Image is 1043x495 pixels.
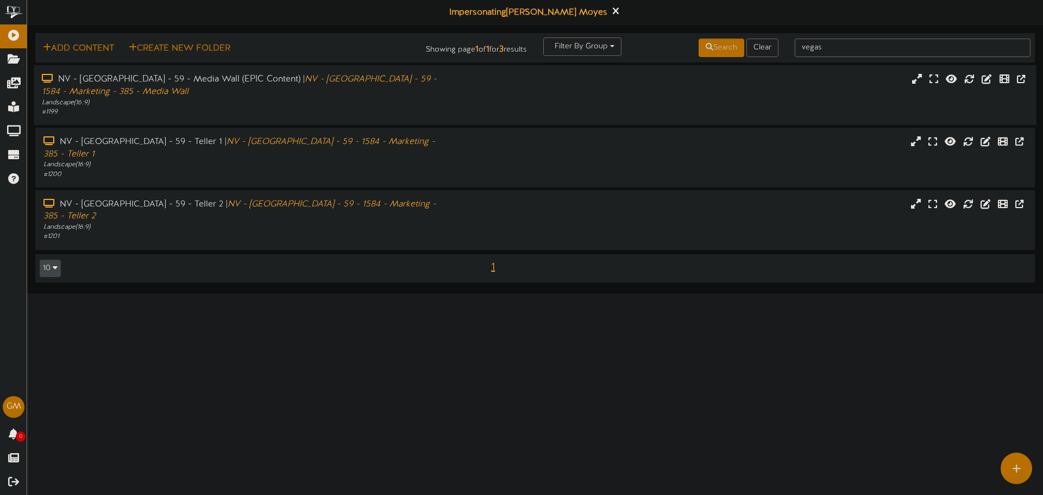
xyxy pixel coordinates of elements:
[499,45,504,54] strong: 3
[16,431,26,442] span: 0
[42,98,443,107] div: Landscape ( 16:9 )
[488,261,498,273] span: 1
[43,199,436,222] i: NV - [GEOGRAPHIC_DATA] - 59 - 1584 - Marketing - 385 - Teller 2
[43,198,444,223] div: NV - [GEOGRAPHIC_DATA] - 59 - Teller 2 |
[43,223,444,232] div: Landscape ( 16:9 )
[543,37,621,56] button: Filter By Group
[699,39,744,57] button: Search
[40,260,61,277] button: 10
[125,42,234,55] button: Create New Folder
[475,45,479,54] strong: 1
[42,73,443,98] div: NV - [GEOGRAPHIC_DATA] - 59 - Media Wall (EPIC Content) |
[43,136,444,161] div: NV - [GEOGRAPHIC_DATA] - 59 - Teller 1 |
[43,137,435,159] i: NV - [GEOGRAPHIC_DATA] - 59 - 1584 - Marketing - 385 - Teller 1
[40,42,117,55] button: Add Content
[42,74,437,97] i: NV - [GEOGRAPHIC_DATA] - 59 - 1584 - Marketing - 385 - Media Wall
[795,39,1031,57] input: -- Search Playlists by Name --
[42,108,443,117] div: # 1199
[43,160,444,170] div: Landscape ( 16:9 )
[746,39,778,57] button: Clear
[3,396,24,418] div: GM
[43,170,444,179] div: # 1200
[43,232,444,241] div: # 1201
[486,45,489,54] strong: 1
[367,37,535,56] div: Showing page of for results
